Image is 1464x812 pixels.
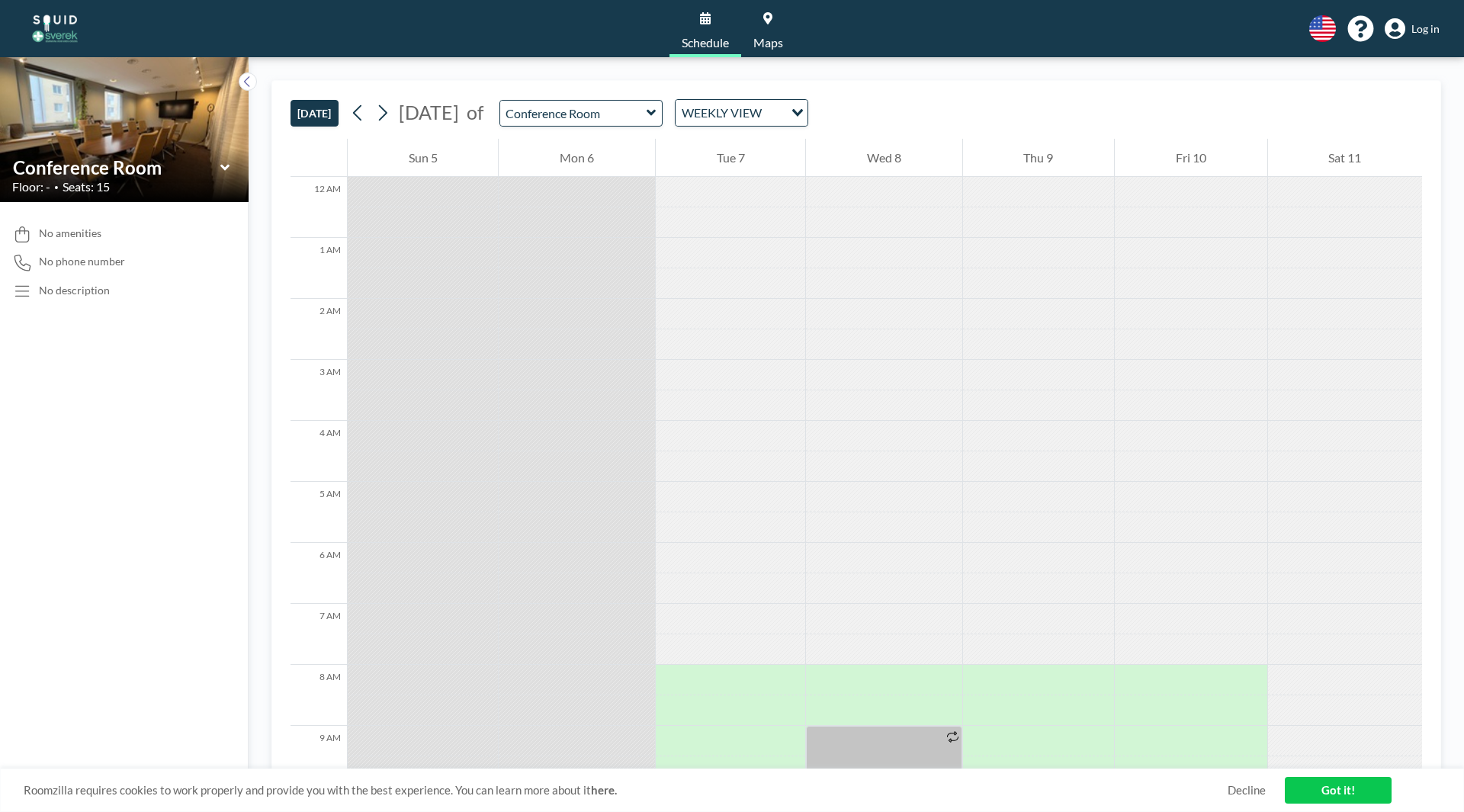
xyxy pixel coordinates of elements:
div: No description [39,284,110,297]
div: 9 AM [291,726,347,787]
div: Sat 11 [1268,139,1422,177]
span: Floor: - [12,179,50,194]
div: 5 AM [291,482,347,543]
input: Conference Room [500,101,647,126]
span: WEEKLY VIEW [679,103,765,123]
div: 4 AM [291,421,347,482]
span: Seats: 15 [63,179,110,194]
input: Conference Room [13,156,220,178]
span: Roomzilla requires cookies to work properly and provide you with the best experience. You can lea... [24,783,1228,798]
a: here. [591,783,617,797]
span: No amenities [39,226,101,240]
span: Maps [753,37,783,49]
a: Log in [1385,18,1440,40]
a: Decline [1228,783,1266,798]
div: Thu 9 [963,139,1114,177]
a: Got it! [1285,777,1392,804]
div: 6 AM [291,543,347,604]
span: No phone number [39,255,125,268]
div: 7 AM [291,604,347,665]
input: Search for option [766,103,782,123]
span: Schedule [682,37,729,49]
div: 1 AM [291,238,347,299]
div: Search for option [676,100,807,126]
div: 3 AM [291,360,347,421]
div: Tue 7 [656,139,805,177]
div: Sun 5 [348,139,498,177]
span: Log in [1411,22,1440,36]
div: 12 AM [291,177,347,238]
img: organization-logo [24,14,85,44]
div: 2 AM [291,299,347,360]
button: [DATE] [291,100,339,127]
div: Fri 10 [1115,139,1267,177]
div: Wed 8 [806,139,962,177]
span: of [467,101,483,124]
span: • [54,182,59,192]
div: 8 AM [291,665,347,726]
div: Mon 6 [499,139,654,177]
span: [DATE] [399,101,459,124]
